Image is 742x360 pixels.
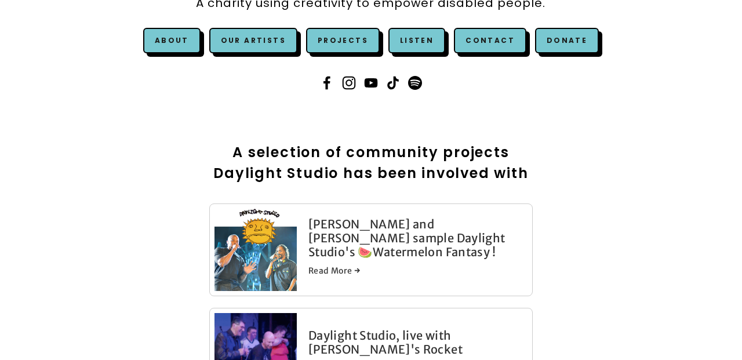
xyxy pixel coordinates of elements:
[400,35,434,45] a: Listen
[209,28,297,53] a: Our Artists
[214,209,308,291] a: Snoop Dogg and Dr. Dre sample Daylight Studio's 🍉Watermelon Fantasy !
[308,328,463,357] a: Daylight Studio, live with [PERSON_NAME]'s Rocket
[306,28,380,53] a: Projects
[209,142,533,184] h2: A selection of community projects Daylight Studio has been involved with
[308,265,528,277] a: Read More →
[454,28,526,53] a: Contact
[207,209,304,291] img: Snoop Dogg and Dr. Dre sample Daylight Studio's 🍉Watermelon Fantasy !
[535,28,599,53] a: Donate
[155,35,189,45] a: About
[308,217,505,259] a: [PERSON_NAME] and [PERSON_NAME] sample Daylight Studio's 🍉Watermelon Fantasy !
